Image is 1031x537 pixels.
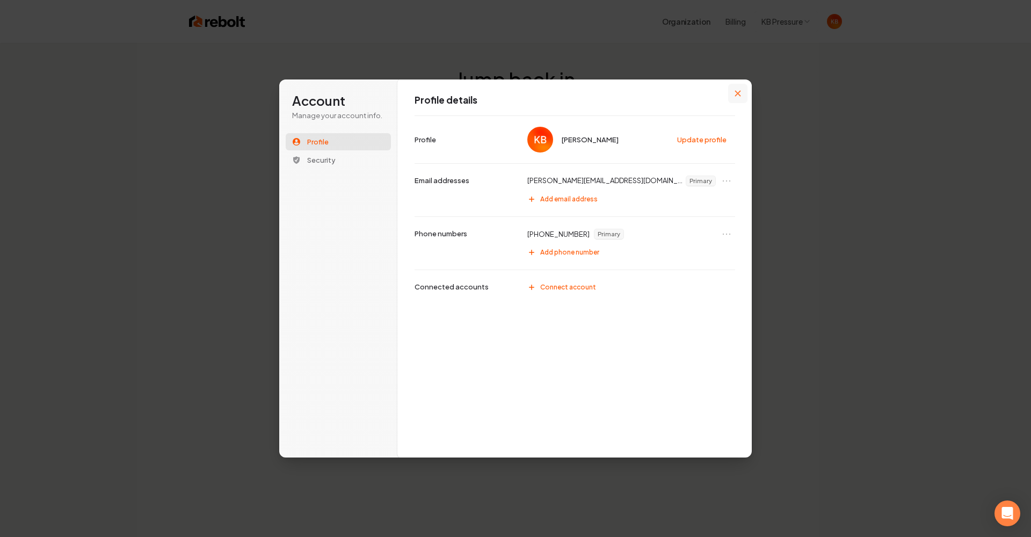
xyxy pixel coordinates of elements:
[540,283,596,292] span: Connect account
[728,84,747,103] button: Close modal
[415,282,489,292] p: Connected accounts
[527,229,590,239] p: [PHONE_NUMBER]
[562,135,619,144] span: [PERSON_NAME]
[292,92,384,110] h1: Account
[286,151,391,169] button: Security
[994,500,1020,526] div: Open Intercom Messenger
[686,176,715,186] span: Primary
[594,229,623,239] span: Primary
[527,127,553,153] img: Kyle Barksdale
[307,137,329,147] span: Profile
[522,191,735,208] button: Add email address
[415,135,436,144] p: Profile
[540,195,598,204] span: Add email address
[415,229,467,238] p: Phone numbers
[527,176,684,186] p: [PERSON_NAME][EMAIL_ADDRESS][DOMAIN_NAME]
[286,133,391,150] button: Profile
[540,248,599,257] span: Add phone number
[720,175,733,187] button: Open menu
[672,132,733,148] button: Update profile
[522,244,735,261] button: Add phone number
[522,279,735,296] button: Connect account
[292,111,384,120] p: Manage your account info.
[415,94,735,107] h1: Profile details
[415,176,469,185] p: Email addresses
[720,228,733,241] button: Open menu
[307,155,336,165] span: Security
